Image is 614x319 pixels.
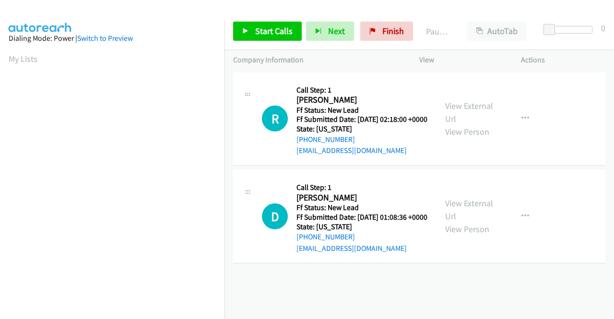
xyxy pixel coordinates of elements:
[296,183,427,192] h5: Call Step: 1
[77,34,133,43] a: Switch to Preview
[426,25,450,38] p: Paused
[296,203,427,213] h5: Ff Status: New Lead
[9,33,216,44] div: Dialing Mode: Power |
[445,224,489,235] a: View Person
[445,100,493,124] a: View External Url
[296,124,427,134] h5: State: [US_STATE]
[262,106,288,131] div: The call is yet to be attempted
[233,54,402,66] p: Company Information
[382,25,404,36] span: Finish
[296,106,427,115] h5: Ff Status: New Lead
[296,135,355,144] a: [PHONE_NUMBER]
[360,22,413,41] a: Finish
[601,22,605,35] div: 0
[306,22,354,41] button: Next
[296,213,427,222] h5: Ff Submitted Date: [DATE] 01:08:36 +0000
[262,203,288,229] div: The call is yet to be attempted
[262,203,288,229] h1: D
[255,25,293,36] span: Start Calls
[296,222,427,232] h5: State: [US_STATE]
[262,106,288,131] h1: R
[296,115,427,124] h5: Ff Submitted Date: [DATE] 02:18:00 +0000
[467,22,527,41] button: AutoTab
[233,22,302,41] a: Start Calls
[445,126,489,137] a: View Person
[296,146,407,155] a: [EMAIL_ADDRESS][DOMAIN_NAME]
[548,26,592,34] div: Delay between calls (in seconds)
[296,192,425,203] h2: [PERSON_NAME]
[328,25,345,36] span: Next
[296,85,427,95] h5: Call Step: 1
[296,232,355,241] a: [PHONE_NUMBER]
[521,54,605,66] p: Actions
[296,95,425,106] h2: [PERSON_NAME]
[419,54,504,66] p: View
[445,198,493,222] a: View External Url
[296,244,407,253] a: [EMAIL_ADDRESS][DOMAIN_NAME]
[9,53,37,64] a: My Lists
